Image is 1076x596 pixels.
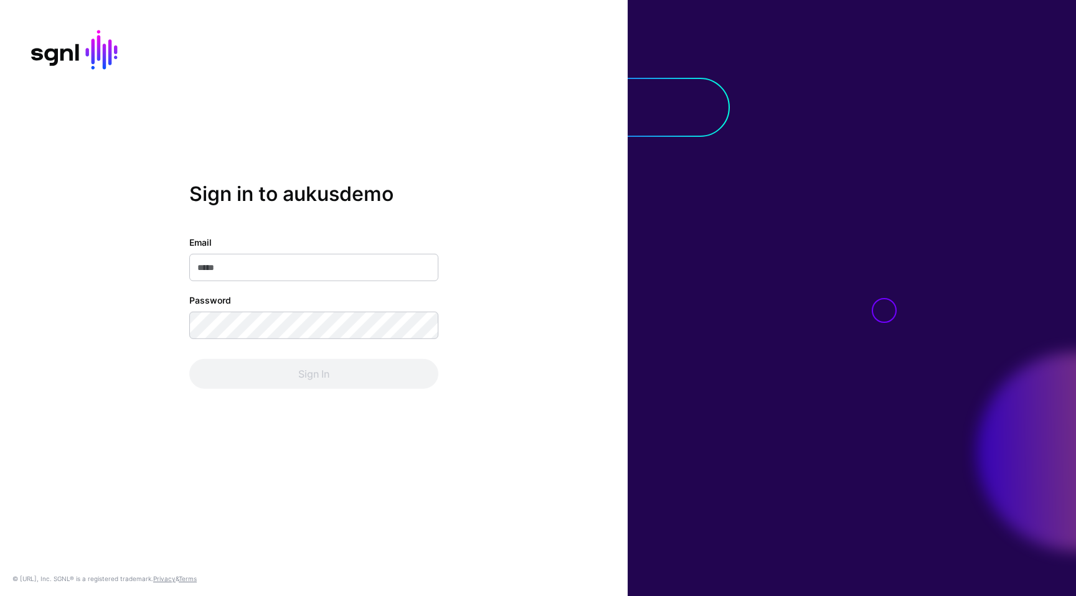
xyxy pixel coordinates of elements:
[189,294,231,307] label: Password
[189,236,212,249] label: Email
[179,575,197,582] a: Terms
[12,574,197,584] div: © [URL], Inc. SGNL® is a registered trademark. &
[189,182,438,206] h2: Sign in to aukusdemo
[153,575,176,582] a: Privacy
